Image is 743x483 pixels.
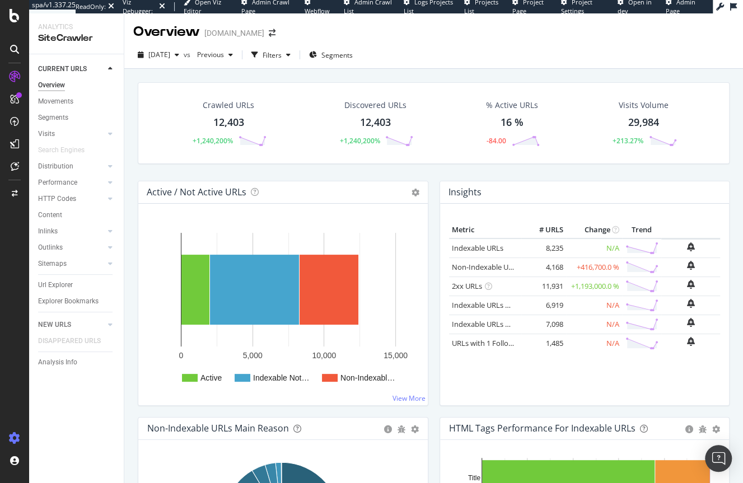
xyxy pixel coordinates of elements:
[38,96,73,107] div: Movements
[38,79,116,91] a: Overview
[269,29,275,37] div: arrow-right-arrow-left
[38,193,76,205] div: HTTP Codes
[38,226,105,237] a: Inlinks
[148,50,170,59] span: 2025 Sep. 12th
[38,144,85,156] div: Search Engines
[38,209,62,221] div: Content
[687,299,695,308] div: bell-plus
[38,296,116,307] a: Explorer Bookmarks
[452,319,574,329] a: Indexable URLs with Bad Description
[38,128,105,140] a: Visits
[38,161,105,172] a: Distribution
[687,242,695,251] div: bell-plus
[38,319,71,331] div: NEW URLS
[305,7,330,15] span: Webflow
[521,334,566,353] td: 1,485
[253,373,309,382] text: Indexable Not…
[398,425,405,433] div: bug
[687,261,695,270] div: bell-plus
[321,50,353,60] span: Segments
[384,425,392,433] div: circle-info
[622,222,661,238] th: Trend
[687,318,695,327] div: bell-plus
[38,335,112,347] a: DISAPPEARED URLS
[566,276,622,296] td: +1,193,000.0 %
[501,115,524,130] div: 16 %
[38,319,105,331] a: NEW URLS
[38,258,67,270] div: Sitemaps
[452,338,534,348] a: URLs with 1 Follow Inlink
[76,2,106,11] div: ReadOnly:
[305,46,357,64] button: Segments
[38,209,116,221] a: Content
[687,337,695,346] div: bell-plus
[193,50,224,59] span: Previous
[184,50,193,59] span: vs
[452,243,503,253] a: Indexable URLs
[344,100,406,111] div: Discovered URLs
[38,357,116,368] a: Analysis Info
[392,393,426,403] a: View More
[521,222,566,238] th: # URLS
[566,315,622,334] td: N/A
[699,425,707,433] div: bug
[38,296,99,307] div: Explorer Bookmarks
[452,300,545,310] a: Indexable URLs with Bad H1
[38,144,96,156] a: Search Engines
[193,46,237,64] button: Previous
[38,258,105,270] a: Sitemaps
[619,100,669,111] div: Visits Volume
[133,22,200,41] div: Overview
[468,473,480,481] text: Title
[38,177,77,189] div: Performance
[487,136,506,146] div: -84.00
[566,238,622,258] td: N/A
[38,242,63,254] div: Outlinks
[147,185,246,200] h4: Active / Not Active URLs
[38,177,105,189] a: Performance
[38,63,87,75] div: CURRENT URLS
[566,334,622,353] td: N/A
[38,161,73,172] div: Distribution
[133,46,184,64] button: [DATE]
[339,136,380,146] div: +1,240,200%
[38,335,101,347] div: DISAPPEARED URLS
[193,136,233,146] div: +1,240,200%
[452,281,482,291] a: 2xx URLs
[312,351,336,360] text: 10,000
[384,351,408,360] text: 15,000
[340,373,395,382] text: Non-Indexabl…
[566,222,622,238] th: Change
[38,193,105,205] a: HTTP Codes
[38,357,77,368] div: Analysis Info
[412,189,419,196] i: Options
[204,27,264,39] div: [DOMAIN_NAME]
[449,423,635,434] div: HTML Tags Performance for Indexable URLs
[38,79,65,91] div: Overview
[486,100,538,111] div: % Active URLs
[705,445,732,472] div: Open Intercom Messenger
[38,32,115,45] div: SiteCrawler
[38,22,115,32] div: Analytics
[243,351,263,360] text: 5,000
[566,296,622,315] td: N/A
[712,425,720,433] div: gear
[38,279,116,291] a: Url Explorer
[521,238,566,258] td: 8,235
[38,96,116,107] a: Movements
[213,115,244,130] div: 12,403
[613,136,643,146] div: +213.27%
[38,279,73,291] div: Url Explorer
[521,276,566,296] td: 11,931
[449,222,521,238] th: Metric
[566,257,622,276] td: +416,700.0 %
[628,115,659,130] div: 29,984
[448,185,482,200] h4: Insights
[685,425,693,433] div: circle-info
[360,115,391,130] div: 12,403
[521,257,566,276] td: 4,168
[38,63,105,75] a: CURRENT URLS
[203,100,254,111] div: Crawled URLs
[147,222,416,396] svg: A chart.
